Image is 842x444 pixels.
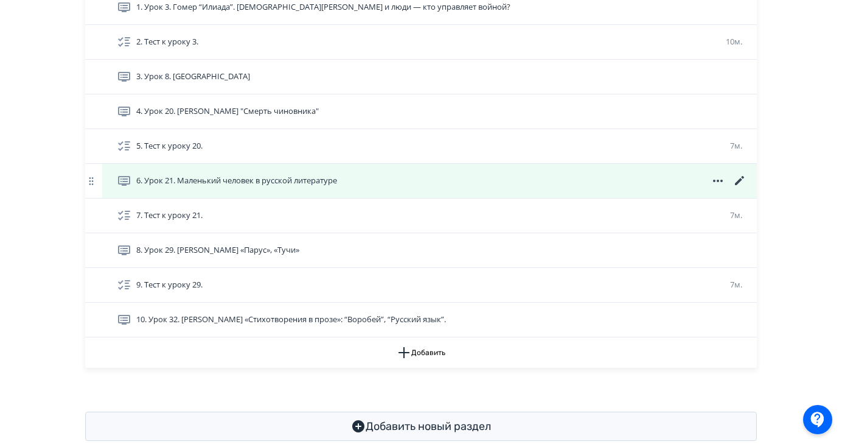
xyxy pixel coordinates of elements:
span: 2. Тест к уроку 3. [136,36,198,48]
div: 7. Тест к уроку 21.7м. [85,199,757,233]
div: 3. Урок 8. [GEOGRAPHIC_DATA] [85,60,757,94]
span: 7м. [730,210,742,220]
span: 5. Тест к уроку 20. [136,140,203,152]
span: 8. Урок 29. М.Ю. Лермонтов «Парус», «Тучи» [136,244,299,256]
span: 7м. [730,279,742,290]
div: 9. Тест к уроку 29.7м. [85,268,757,303]
div: 5. Тест к уроку 20.7м. [85,129,757,164]
span: 9. Тест к уроку 29. [136,279,203,291]
button: Добавить [85,337,757,368]
span: 4. Урок 20. А.П. Чехов "Смерть чиновника" [136,105,319,118]
span: 10м. [726,36,742,47]
span: 6. Урок 21. Маленький человек в русской литературе [136,175,337,187]
button: Добавить новый раздел [85,412,757,441]
span: 1. Урок 3. Гомер “Илиада”. Боги Олимпа и люди — кто управляет войной? [136,1,510,13]
span: 10. Урок 32. И.С. Тургенев «Стихотворения в прозе»: “Воробей”, “Русский язык”. [136,314,446,326]
div: 8. Урок 29. [PERSON_NAME] «Парус», «Тучи» [85,233,757,268]
span: 7. Тест к уроку 21. [136,210,203,222]
div: 10. Урок 32. [PERSON_NAME] «Стихотворения в прозе»: “Воробей”, “Русский язык”. [85,303,757,337]
div: 2. Тест к уроку 3.10м. [85,25,757,60]
span: 7м. [730,140,742,151]
span: 3. Урок 8. Калевала [136,71,250,83]
div: 4. Урок 20. [PERSON_NAME] "Смерть чиновника" [85,94,757,129]
div: 6. Урок 21. Маленький человек в русской литературе [85,164,757,199]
